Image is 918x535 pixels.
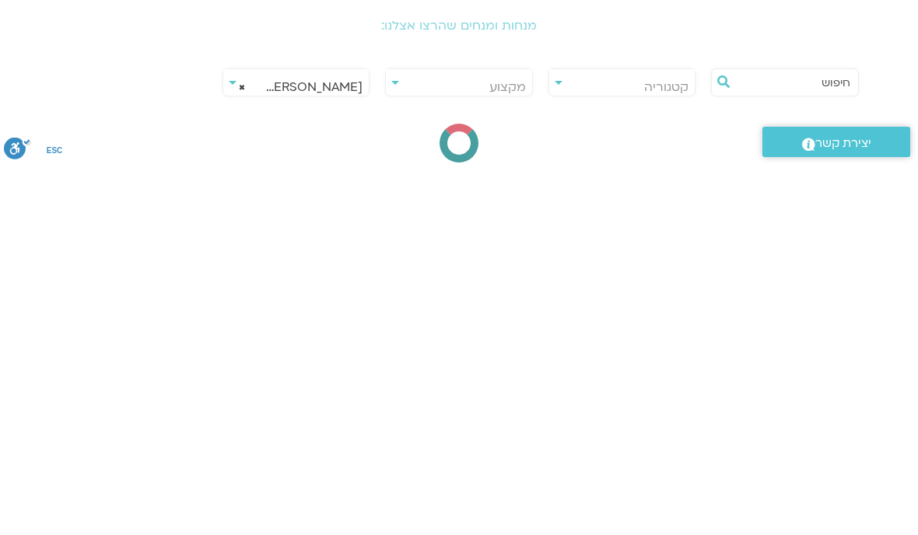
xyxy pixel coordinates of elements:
span: מקצוע [489,449,526,466]
a: תמכו בנו [285,9,349,38]
span: קטגוריה [644,449,688,466]
a: ההקלטות שלי [559,9,652,38]
span: × [239,446,245,467]
span: יצירת קשר [815,503,871,524]
a: לוח שידורים [664,9,760,38]
h2: מנחים ומנחות בתודעה בריאה [23,89,895,132]
span: שאנייה כהן בן חיים [223,439,370,475]
h2: מנחות ומנחים שהרצו אצלנו: [23,389,895,403]
span: שאנייה כהן בן חיים [223,439,370,461]
input: חיפוש [735,439,850,466]
img: תודעה בריאה [824,12,892,35]
p: אנו עושים כל מאמץ להביא לך את בכירי ובכירות המנחים בארץ. בכל תחום ותחום אנו מחפשים את המרצים , אנ... [198,285,720,327]
a: עזרה [360,9,420,38]
a: יצירת קשר [762,497,910,527]
a: קורסים ופעילות [432,9,547,38]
